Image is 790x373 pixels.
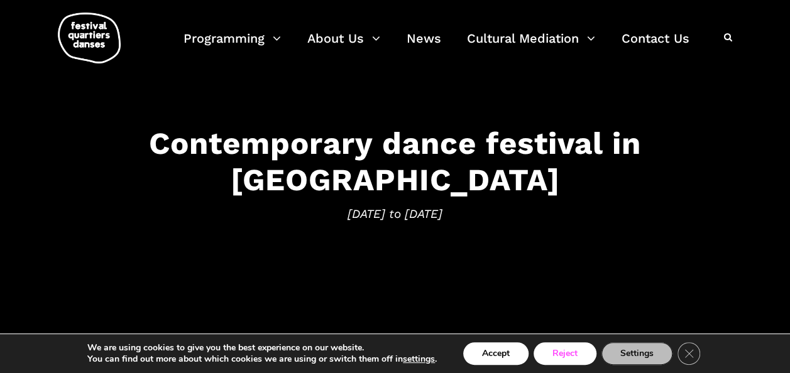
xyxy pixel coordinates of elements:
[463,342,529,365] button: Accept
[58,13,121,63] img: logo-fqd-med
[403,354,435,365] button: settings
[13,205,777,224] span: [DATE] to [DATE]
[87,342,437,354] p: We are using cookies to give you the best experience on our website.
[87,354,437,365] p: You can find out more about which cookies we are using or switch them off in .
[13,124,777,198] h3: Contemporary dance festival in [GEOGRAPHIC_DATA]
[534,342,596,365] button: Reject
[601,342,672,365] button: Settings
[678,342,700,365] button: Close GDPR Cookie Banner
[184,28,281,65] a: Programming
[622,28,689,65] a: Contact Us
[307,28,380,65] a: About Us
[407,28,441,65] a: News
[467,28,595,65] a: Cultural Mediation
